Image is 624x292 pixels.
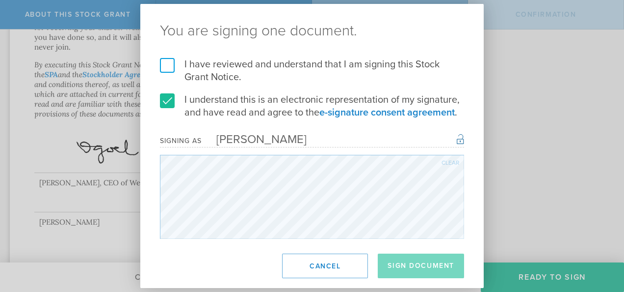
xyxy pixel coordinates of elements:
[282,254,368,278] button: Cancel
[160,24,464,38] ng-pluralize: You are signing one document.
[202,132,307,146] div: [PERSON_NAME]
[378,254,464,278] button: Sign Document
[160,137,202,145] div: Signing as
[160,93,464,119] label: I understand this is an electronic representation of my signature, and have read and agree to the .
[319,107,455,118] a: e-signature consent agreement
[160,58,464,84] label: I have reviewed and understand that I am signing this Stock Grant Notice.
